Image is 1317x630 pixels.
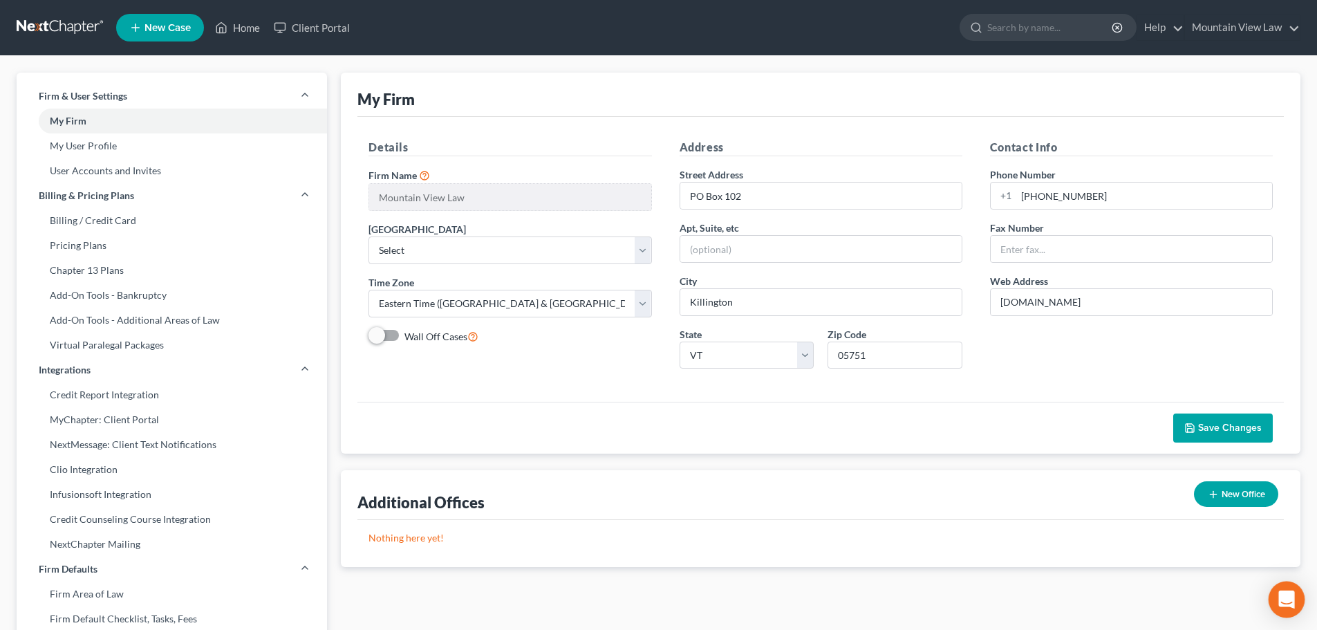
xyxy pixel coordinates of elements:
input: (optional) [680,236,962,262]
a: Integrations [17,358,327,382]
a: Clio Integration [17,457,327,482]
a: NextChapter Mailing [17,532,327,557]
span: Firm Name [368,169,417,181]
button: New Office [1194,481,1278,507]
label: Web Address [990,274,1048,288]
label: Street Address [680,167,743,182]
label: Time Zone [368,275,414,290]
h5: Address [680,139,962,156]
span: Wall Off Cases [404,331,467,342]
label: Zip Code [828,327,866,342]
span: Billing & Pricing Plans [39,189,134,203]
h5: Details [368,139,651,156]
span: Save Changes [1198,422,1262,434]
a: Firm Defaults [17,557,327,582]
a: MyChapter: Client Portal [17,407,327,432]
label: [GEOGRAPHIC_DATA] [368,222,466,237]
span: Firm Defaults [39,562,97,576]
div: +1 [991,183,1016,209]
div: My Firm [357,89,415,109]
h5: Contact Info [990,139,1273,156]
a: Help [1137,15,1184,40]
a: Billing & Pricing Plans [17,183,327,208]
label: City [680,274,697,288]
input: XXXXX [828,342,962,369]
span: Firm & User Settings [39,89,127,103]
a: My User Profile [17,133,327,158]
label: State [680,327,702,342]
a: Client Portal [267,15,357,40]
button: Save Changes [1173,414,1273,443]
input: Enter city... [680,289,962,315]
label: Apt, Suite, etc [680,221,739,235]
input: Enter name... [369,184,651,210]
div: Open Intercom Messenger [1269,582,1305,618]
a: Credit Report Integration [17,382,327,407]
a: NextMessage: Client Text Notifications [17,432,327,457]
input: Enter address... [680,183,962,209]
span: New Case [144,23,191,33]
input: Enter phone... [1016,183,1272,209]
label: Phone Number [990,167,1056,182]
a: User Accounts and Invites [17,158,327,183]
a: Home [208,15,267,40]
a: Virtual Paralegal Packages [17,333,327,358]
a: Firm & User Settings [17,84,327,109]
a: Pricing Plans [17,233,327,258]
span: Integrations [39,363,91,377]
a: Chapter 13 Plans [17,258,327,283]
a: Billing / Credit Card [17,208,327,233]
input: Enter web address.... [991,289,1272,315]
a: Firm Area of Law [17,582,327,606]
div: Additional Offices [357,492,485,512]
a: Add-On Tools - Additional Areas of Law [17,308,327,333]
p: Nothing here yet! [368,531,1273,545]
label: Fax Number [990,221,1044,235]
a: Infusionsoft Integration [17,482,327,507]
a: Mountain View Law [1185,15,1300,40]
a: Credit Counseling Course Integration [17,507,327,532]
input: Search by name... [987,15,1114,40]
a: My Firm [17,109,327,133]
input: Enter fax... [991,236,1272,262]
a: Add-On Tools - Bankruptcy [17,283,327,308]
